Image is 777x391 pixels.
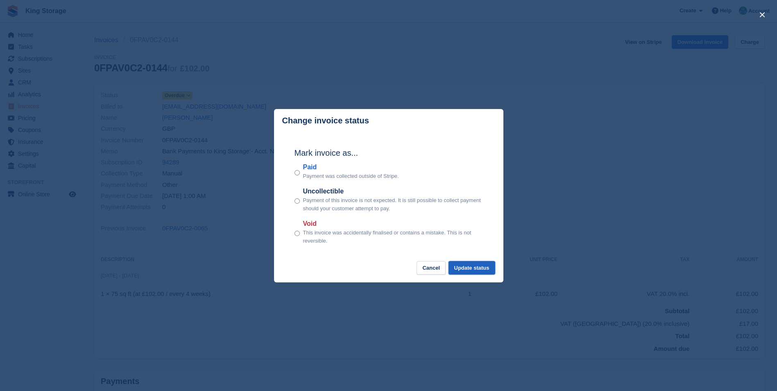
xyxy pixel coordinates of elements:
[303,229,483,245] p: This invoice was accidentally finalised or contains a mistake. This is not reversible.
[294,147,483,159] h2: Mark invoice as...
[282,116,369,125] p: Change invoice status
[449,261,495,275] button: Update status
[303,186,483,196] label: Uncollectible
[303,196,483,212] p: Payment of this invoice is not expected. It is still possible to collect payment should your cust...
[417,261,446,275] button: Cancel
[303,162,399,172] label: Paid
[303,219,483,229] label: Void
[756,8,769,21] button: close
[303,172,399,180] p: Payment was collected outside of Stripe.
